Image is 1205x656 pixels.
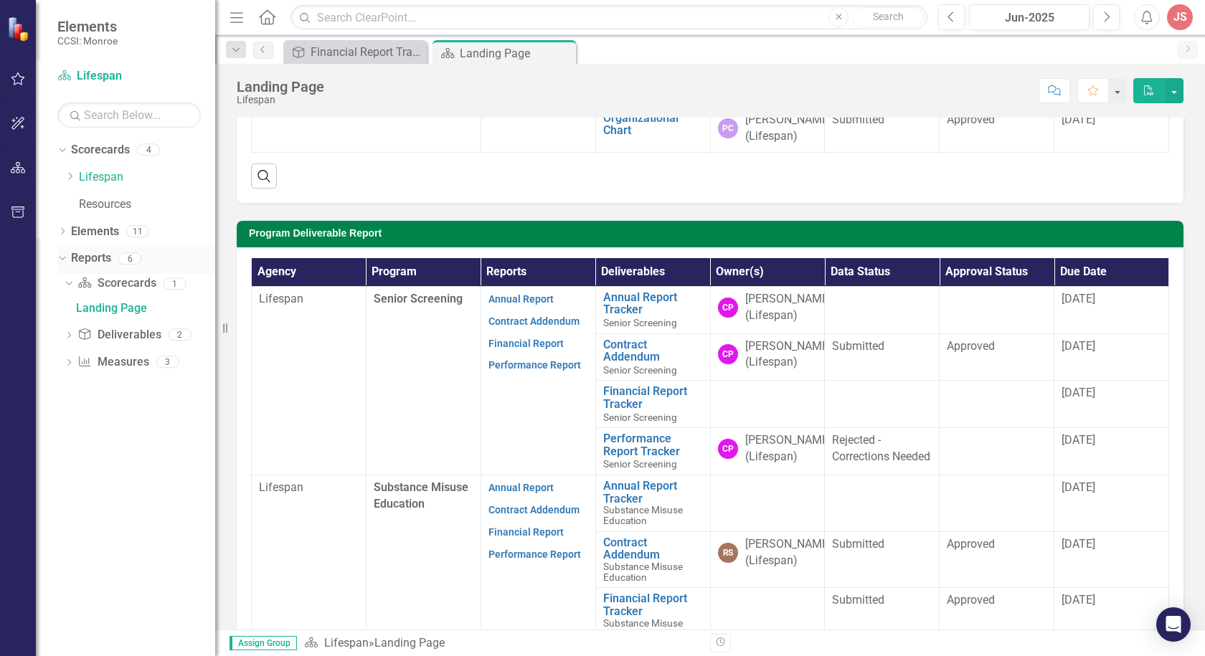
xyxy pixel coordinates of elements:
[79,169,215,186] a: Lifespan
[940,381,1054,428] td: Double-Click to Edit
[1062,292,1095,305] span: [DATE]
[940,475,1054,531] td: Double-Click to Edit
[947,537,995,551] span: Approved
[603,480,703,505] a: Annual Report Tracker
[259,480,359,496] p: Lifespan
[745,112,831,145] div: [PERSON_NAME] (Lifespan)
[1062,537,1095,551] span: [DATE]
[374,636,445,650] div: Landing Page
[718,439,738,459] div: CP
[595,286,710,333] td: Double-Click to Edit Right Click for Context Menu
[603,458,677,470] span: Senior Screening
[488,293,554,305] a: Annual Report
[1062,593,1095,607] span: [DATE]
[374,480,468,510] span: Substance Misuse Education
[603,317,677,328] span: Senior Screening
[718,118,738,138] div: PC
[374,292,463,305] span: Senior Screening
[287,43,423,61] a: Financial Report Tracker
[825,588,940,645] td: Double-Click to Edit
[825,381,940,428] td: Double-Click to Edit
[1156,607,1191,642] div: Open Intercom Messenger
[603,412,677,423] span: Senior Screening
[603,432,703,457] a: Performance Report Tracker
[72,297,215,320] a: Landing Page
[603,536,703,561] a: Contract Addendum
[873,11,904,22] span: Search
[1062,339,1095,353] span: [DATE]
[969,4,1090,30] button: Jun-2025
[603,112,703,137] a: Organizational Chart
[825,428,940,475] td: Double-Click to Edit
[137,144,160,156] div: 4
[488,482,554,493] a: Annual Report
[324,636,369,650] a: Lifespan
[595,333,710,381] td: Double-Click to Edit Right Click for Context Menu
[77,354,148,371] a: Measures
[488,338,564,349] a: Financial Report
[126,225,149,237] div: 11
[1062,433,1095,447] span: [DATE]
[57,103,201,128] input: Search Below...
[745,291,831,324] div: [PERSON_NAME] (Lifespan)
[79,196,215,213] a: Resources
[825,286,940,333] td: Double-Click to Edit
[974,9,1084,27] div: Jun-2025
[71,142,130,158] a: Scorecards
[940,428,1054,475] td: Double-Click to Edit
[118,252,141,265] div: 6
[603,364,677,376] span: Senior Screening
[249,228,1176,239] h3: Program Deliverable Report
[940,531,1054,588] td: Double-Click to Edit
[237,95,324,105] div: Lifespan
[1062,113,1095,126] span: [DATE]
[237,79,324,95] div: Landing Page
[595,428,710,475] td: Double-Click to Edit Right Click for Context Menu
[832,113,884,126] span: Submitted
[71,250,111,267] a: Reports
[1062,386,1095,399] span: [DATE]
[832,537,884,551] span: Submitted
[57,35,118,47] small: CCSI: Monroe
[940,333,1054,381] td: Double-Click to Edit
[304,635,699,652] div: »
[488,315,580,327] a: Contract Addendum
[825,333,940,381] td: Double-Click to Edit
[825,531,940,588] td: Double-Click to Edit
[832,433,930,463] span: Rejected - Corrections Needed
[745,338,831,371] div: [PERSON_NAME] (Lifespan)
[832,593,884,607] span: Submitted
[1167,4,1193,30] button: JS
[259,291,359,308] p: Lifespan
[718,298,738,318] div: CP
[825,107,940,153] td: Double-Click to Edit
[940,286,1054,333] td: Double-Click to Edit
[947,339,995,353] span: Approved
[7,16,32,42] img: ClearPoint Strategy
[76,302,215,315] div: Landing Page
[488,548,581,560] a: Performance Report
[71,224,119,240] a: Elements
[311,43,423,61] div: Financial Report Tracker
[595,381,710,428] td: Double-Click to Edit Right Click for Context Menu
[603,385,703,410] a: Financial Report Tracker
[947,593,995,607] span: Approved
[603,291,703,316] a: Annual Report Tracker
[57,18,118,35] span: Elements
[825,475,940,531] td: Double-Click to Edit
[488,359,581,371] a: Performance Report
[947,113,995,126] span: Approved
[488,526,564,538] a: Financial Report
[156,356,179,369] div: 3
[164,277,186,290] div: 1
[603,592,703,617] a: Financial Report Tracker
[595,531,710,588] td: Double-Click to Edit Right Click for Context Menu
[595,475,710,531] td: Double-Click to Edit Right Click for Context Menu
[603,561,683,583] span: Substance Misuse Education
[603,504,683,526] span: Substance Misuse Education
[77,275,156,292] a: Scorecards
[1062,480,1095,494] span: [DATE]
[852,7,924,27] button: Search
[745,536,831,569] div: [PERSON_NAME] (Lifespan)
